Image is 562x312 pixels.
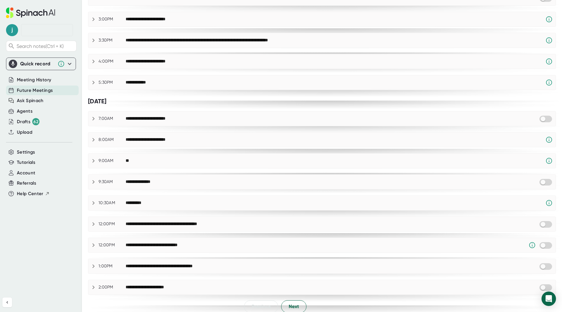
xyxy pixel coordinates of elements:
[17,118,39,125] div: Drafts
[17,180,36,187] button: Referrals
[252,303,271,310] span: Previous
[289,303,299,310] span: Next
[17,159,35,166] button: Tutorials
[545,136,553,143] svg: Spinach requires a video conference link.
[545,157,553,164] svg: Spinach requires a video conference link.
[99,264,126,269] div: 1:00PM
[88,98,556,105] div: [DATE]
[99,242,126,248] div: 12:00PM
[17,118,39,125] button: Drafts 62
[99,59,126,64] div: 4:00PM
[545,58,553,65] svg: Spinach requires a video conference link.
[6,24,18,36] span: j
[17,87,53,94] button: Future Meetings
[99,200,126,206] div: 10:30AM
[545,16,553,23] svg: Spinach requires a video conference link.
[17,190,43,197] span: Help Center
[99,38,126,43] div: 3:30PM
[9,58,73,70] div: Quick record
[17,108,33,115] button: Agents
[529,242,536,249] svg: Someone has manually disabled Spinach from this meeting.
[99,17,126,22] div: 3:00PM
[17,43,75,49] span: Search notes (Ctrl + K)
[542,292,556,306] div: Open Intercom Messenger
[99,179,126,185] div: 9:30AM
[99,221,126,227] div: 12:00PM
[99,116,126,121] div: 7:00AM
[17,129,32,136] button: Upload
[545,199,553,207] svg: Spinach requires a video conference link.
[32,118,39,125] div: 62
[545,37,553,44] svg: Spinach requires a video conference link.
[17,76,51,83] button: Meeting History
[17,97,44,104] button: Ask Spinach
[99,158,126,164] div: 9:00AM
[17,190,50,197] button: Help Center
[545,79,553,86] svg: Spinach requires a video conference link.
[99,137,126,142] div: 8:00AM
[17,149,35,156] button: Settings
[20,61,55,67] div: Quick record
[99,285,126,290] div: 2:00PM
[17,170,35,176] button: Account
[99,80,126,85] div: 5:30PM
